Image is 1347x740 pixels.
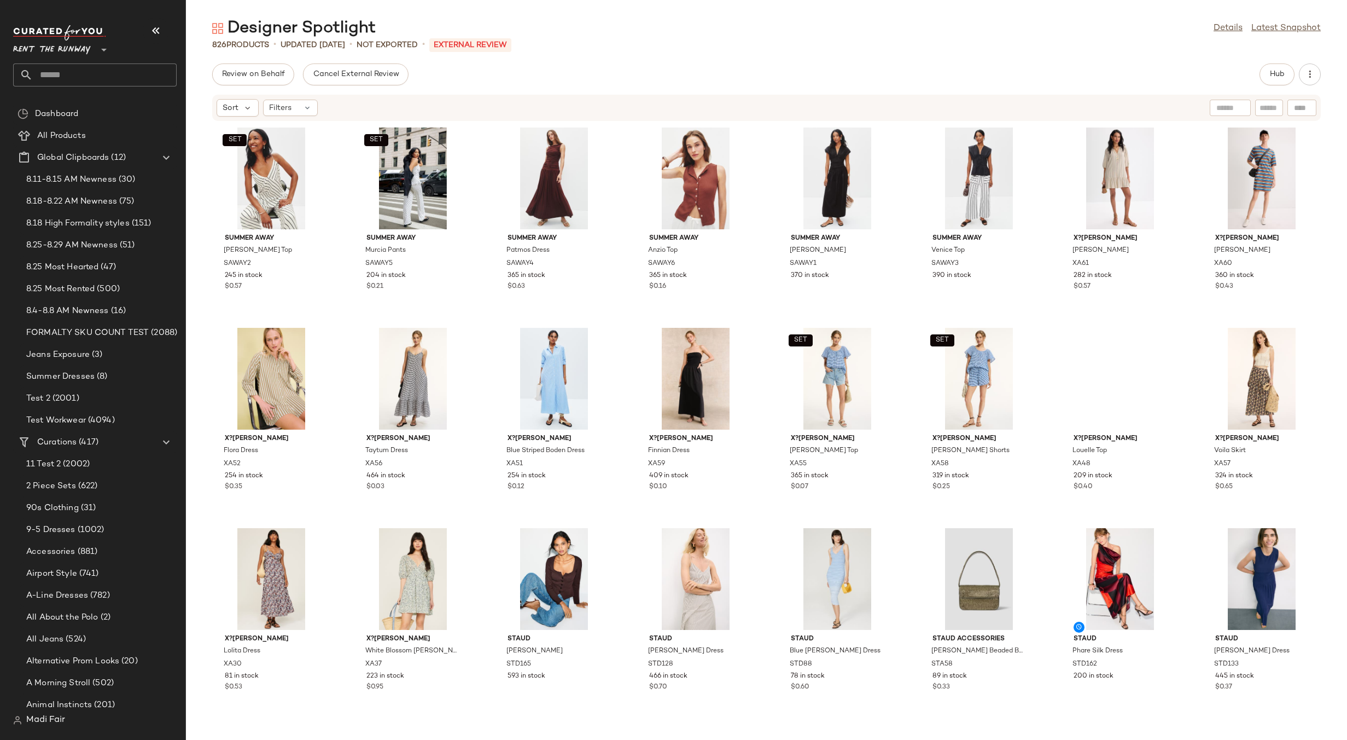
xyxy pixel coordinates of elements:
span: STD165 [506,660,531,669]
span: X?[PERSON_NAME] [791,434,884,444]
span: (51) [118,239,135,252]
span: 78 in stock [791,672,825,681]
span: $0.25 [932,482,950,492]
span: Summer Dresses [26,371,95,383]
span: FORMALTY SKU COUNT TEST [26,327,149,339]
span: All Jeans [26,633,63,646]
span: $0.95 [366,683,383,692]
span: Phare Silk Dress [1072,646,1123,656]
span: $0.57 [225,282,242,292]
span: XA37 [365,660,382,669]
img: XA61.jpg [1065,128,1175,229]
span: X?[PERSON_NAME] [932,434,1025,444]
span: Rent the Runway [13,37,91,57]
button: Review on Behalf [212,63,294,85]
img: cfy_white_logo.C9jOOHJF.svg [13,25,106,41]
span: 8.18 High Formality styles [26,217,130,230]
span: SET [935,337,949,344]
span: X?[PERSON_NAME] [225,634,318,644]
span: STD162 [1072,660,1097,669]
span: Staud Accessories [932,634,1025,644]
span: 370 in stock [791,271,829,281]
span: Summer Away [649,234,742,244]
button: SET [789,334,813,346]
span: (524) [63,633,86,646]
img: STD165.jpg [499,528,609,630]
span: [PERSON_NAME] Dress [1214,646,1290,656]
div: Designer Spotlight [212,18,376,39]
span: • [349,38,352,51]
img: XA51.jpg [499,328,609,430]
img: XA60.jpg [1206,128,1317,229]
span: SET [228,136,241,144]
span: XA48 [1072,459,1091,469]
span: XA59 [648,459,665,469]
span: X?[PERSON_NAME] [1215,234,1308,244]
span: $0.03 [366,482,384,492]
span: Curations [37,436,77,449]
span: Animal Instincts [26,699,92,712]
span: 8.25 Most Rented [26,283,95,296]
img: svg%3e [18,108,28,119]
span: Sort [223,102,238,114]
span: 390 in stock [932,271,971,281]
span: 2 Piece Sets [26,480,76,493]
span: $0.70 [649,683,667,692]
p: External REVIEW [429,38,511,52]
button: SET [364,134,388,146]
span: Summer Away [366,234,459,244]
span: 89 in stock [932,672,967,681]
span: (20) [119,655,138,668]
span: $0.43 [1215,282,1233,292]
img: XA37.jpg [358,528,468,630]
span: Louelle Top [1072,446,1107,456]
span: Blue [PERSON_NAME] Dress [790,646,880,656]
span: SAWAY3 [931,259,959,269]
span: (2088) [149,327,177,339]
span: Test Workwear [26,414,86,427]
span: 365 in stock [791,471,829,481]
span: XA58 [931,459,949,469]
span: SAWAY5 [365,259,393,269]
a: Latest Snapshot [1251,22,1321,35]
span: 209 in stock [1074,471,1112,481]
span: X?[PERSON_NAME] [225,434,318,444]
div: Products [212,39,269,51]
img: SAWAY3.jpg [924,128,1034,229]
span: Lolita Dress [224,646,260,656]
span: (500) [95,283,120,296]
span: $0.60 [791,683,809,692]
span: Hub [1269,70,1285,79]
img: SAWAY2.jpg [216,128,326,229]
span: [PERSON_NAME] Top [224,246,292,256]
img: XA58.jpg [924,328,1034,430]
span: (3) [90,349,102,361]
span: 8.11-8.15 AM Newness [26,174,116,186]
span: SAWAY2 [224,259,251,269]
span: STD128 [648,660,673,669]
span: Global Clipboards [37,152,109,164]
span: 11 Test 2 [26,458,61,471]
span: (4094) [86,414,115,427]
span: Finnian Dress [648,446,690,456]
span: 8.4-8.8 AM Newness [26,305,109,317]
img: SAWAY1.jpg [782,128,893,229]
span: (30) [116,174,136,186]
span: Patmos Dress [506,246,550,256]
span: 200 in stock [1074,672,1113,681]
img: XA56.jpg [358,328,468,430]
span: Review on Behalf [221,70,285,79]
span: 9-5 Dresses [26,524,75,536]
img: svg%3e [13,716,22,725]
span: (16) [109,305,126,317]
span: 282 in stock [1074,271,1112,281]
span: Staud [649,634,742,644]
img: XA57.jpg [1206,328,1317,430]
img: SAWAY6.jpg [640,128,751,229]
span: $0.53 [225,683,242,692]
span: Madi Fair [26,714,65,727]
span: [PERSON_NAME] [1214,246,1270,256]
span: STD88 [790,660,812,669]
span: A-Line Dresses [26,589,88,602]
span: (201) [92,699,115,712]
